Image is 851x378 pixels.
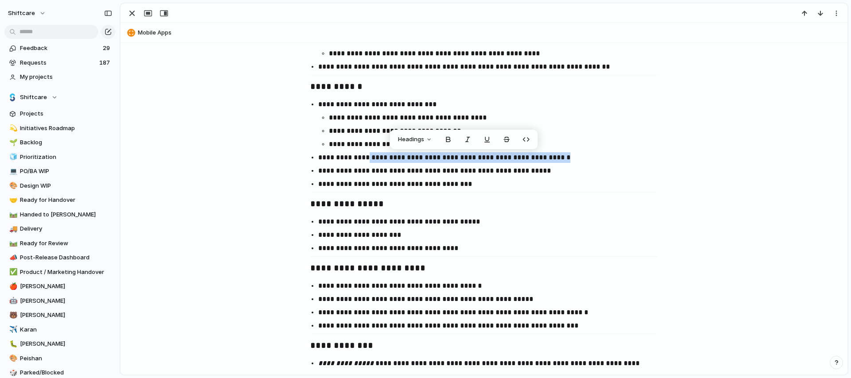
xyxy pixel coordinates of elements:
[20,109,112,118] span: Projects
[9,282,16,292] div: 🍎
[4,56,115,69] a: Requests187
[4,309,115,322] a: 🐻[PERSON_NAME]
[20,282,112,291] span: [PERSON_NAME]
[9,195,16,205] div: 🤝
[8,339,17,348] button: 🐛
[125,26,843,40] button: Mobile Apps
[8,124,17,133] button: 💫
[4,251,115,264] a: 📣Post-Release Dashboard
[20,253,112,262] span: Post-Release Dashboard
[8,253,17,262] button: 📣
[20,210,112,219] span: Handed to [PERSON_NAME]
[20,138,112,147] span: Backlog
[4,222,115,235] a: 🚚Delivery
[9,123,16,133] div: 💫
[4,193,115,207] a: 🤝Ready for Handover
[4,136,115,149] a: 🌱Backlog
[4,91,115,104] button: Shiftcare
[398,135,424,144] span: Headings
[103,44,112,53] span: 29
[4,42,115,55] a: Feedback29
[9,224,16,234] div: 🚚
[9,209,16,220] div: 🛤️
[8,196,17,204] button: 🤝
[4,280,115,293] a: 🍎[PERSON_NAME]
[9,296,16,306] div: 🤖
[9,339,16,349] div: 🐛
[20,73,112,81] span: My projects
[20,239,112,248] span: Ready for Review
[138,28,843,37] span: Mobile Apps
[9,310,16,320] div: 🐻
[20,268,112,277] span: Product / Marketing Handover
[8,297,17,305] button: 🤖
[8,181,17,190] button: 🎨
[20,58,97,67] span: Requests
[20,368,112,377] span: Parked/Blocked
[20,93,47,102] span: Shiftcare
[20,354,112,363] span: Peishan
[9,253,16,263] div: 📣
[20,325,112,334] span: Karan
[8,9,35,18] span: shiftcare
[20,44,100,53] span: Feedback
[9,166,16,177] div: 💻
[20,339,112,348] span: [PERSON_NAME]
[8,224,17,233] button: 🚚
[9,181,16,191] div: 🎨
[4,122,115,135] a: 💫Initiatives Roadmap
[8,239,17,248] button: 🛤️
[8,268,17,277] button: ✅
[20,196,112,204] span: Ready for Handover
[4,150,115,164] a: 🧊Prioritization
[8,311,17,320] button: 🐻
[9,238,16,248] div: 🛤️
[8,153,17,162] button: 🧊
[8,167,17,176] button: 💻
[20,124,112,133] span: Initiatives Roadmap
[8,282,17,291] button: 🍎
[4,208,115,221] a: 🛤️Handed to [PERSON_NAME]
[20,153,112,162] span: Prioritization
[9,138,16,148] div: 🌱
[9,324,16,335] div: ✈️
[9,368,16,378] div: 🎲
[8,368,17,377] button: 🎲
[9,353,16,363] div: 🎨
[4,352,115,365] a: 🎨Peishan
[4,337,115,351] a: 🐛[PERSON_NAME]
[4,165,115,178] a: 💻PO/BA WIP
[4,70,115,84] a: My projects
[9,267,16,277] div: ✅
[4,107,115,120] a: Projects
[9,152,16,162] div: 🧊
[4,294,115,308] a: 🤖[PERSON_NAME]
[4,237,115,250] a: 🛤️Ready for Review
[4,179,115,193] a: 🎨Design WIP
[20,181,112,190] span: Design WIP
[4,323,115,336] a: ✈️Karan
[8,210,17,219] button: 🛤️
[8,354,17,363] button: 🎨
[4,266,115,279] a: ✅Product / Marketing Handover
[20,311,112,320] span: [PERSON_NAME]
[20,224,112,233] span: Delivery
[20,297,112,305] span: [PERSON_NAME]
